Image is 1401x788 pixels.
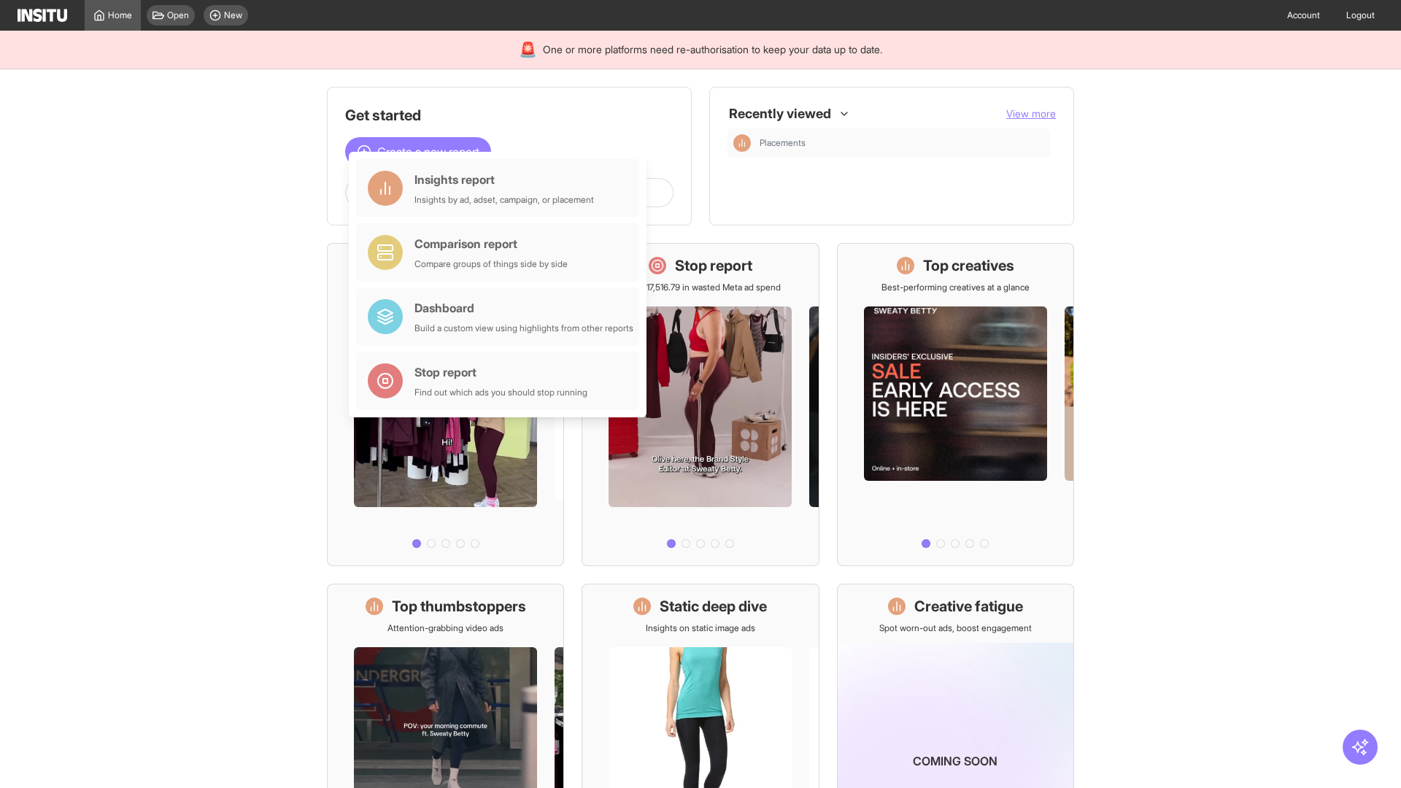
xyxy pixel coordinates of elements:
div: Stop report [414,363,587,381]
div: Comparison report [414,235,568,252]
div: Insights [733,134,751,152]
p: Best-performing creatives at a glance [881,282,1030,293]
p: Attention-grabbing video ads [387,622,503,634]
a: What's live nowSee all active ads instantly [327,243,564,566]
a: Stop reportSave £17,516.79 in wasted Meta ad spend [582,243,819,566]
span: Home [108,9,132,21]
div: Dashboard [414,299,633,317]
p: Save £17,516.79 in wasted Meta ad spend [620,282,781,293]
div: 🚨 [519,39,537,60]
div: Compare groups of things side by side [414,258,568,270]
h1: Get started [345,105,674,125]
div: Insights report [414,171,594,188]
button: View more [1006,107,1056,121]
div: Insights by ad, adset, campaign, or placement [414,194,594,206]
p: Insights on static image ads [646,622,755,634]
a: Top creativesBest-performing creatives at a glance [837,243,1074,566]
span: New [224,9,242,21]
h1: Top creatives [923,255,1014,276]
span: One or more platforms need re-authorisation to keep your data up to date. [543,42,882,57]
div: Build a custom view using highlights from other reports [414,322,633,334]
h1: Static deep dive [660,596,767,617]
h1: Stop report [675,255,752,276]
span: View more [1006,107,1056,120]
span: Create a new report [377,143,479,161]
h1: Top thumbstoppers [392,596,526,617]
span: Open [167,9,189,21]
div: Find out which ads you should stop running [414,387,587,398]
button: Create a new report [345,137,491,166]
img: Logo [18,9,67,22]
span: Placements [760,137,806,149]
span: Placements [760,137,1044,149]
